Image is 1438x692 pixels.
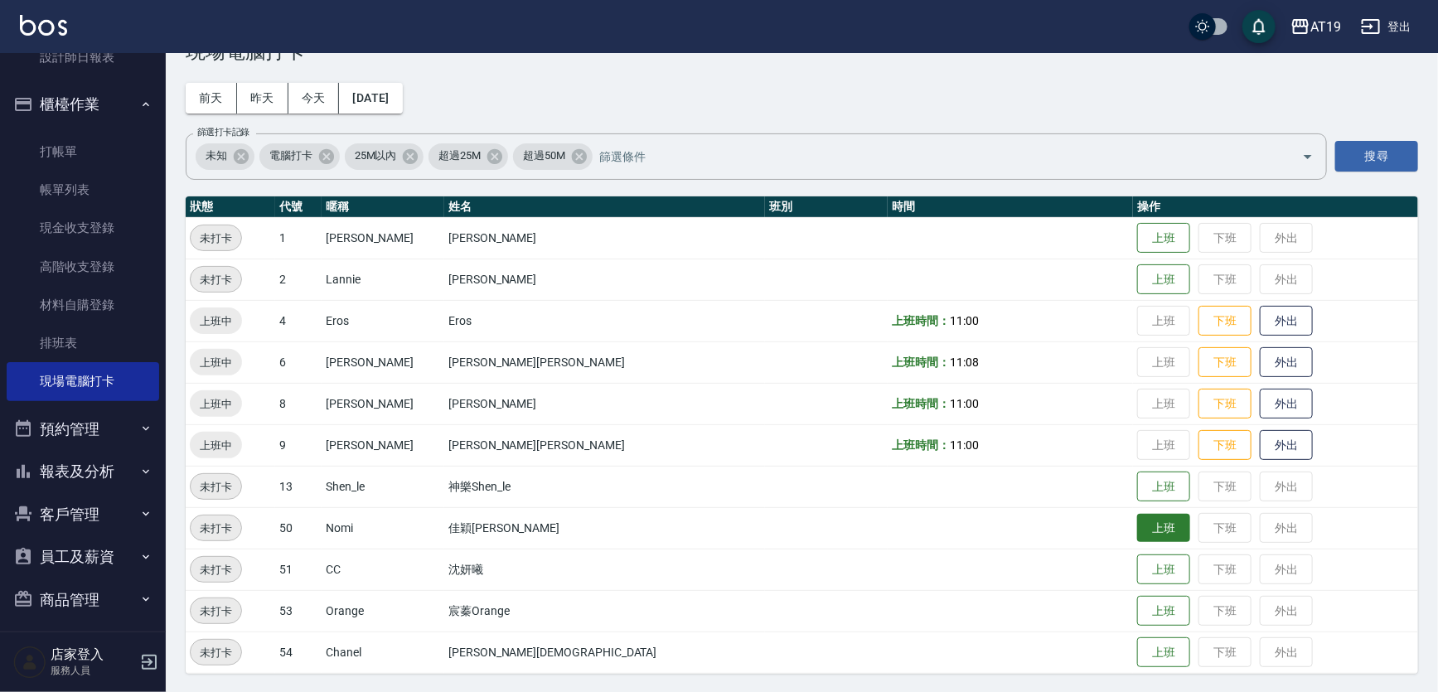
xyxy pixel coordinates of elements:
td: [PERSON_NAME] [322,424,444,466]
td: 6 [275,341,322,383]
button: 前天 [186,83,237,114]
span: 超過50M [513,148,575,164]
td: Orange [322,590,444,632]
button: Open [1295,143,1321,170]
div: 電腦打卡 [259,143,340,170]
button: 上班 [1137,514,1190,543]
button: [DATE] [339,83,402,114]
th: 時間 [888,196,1133,218]
button: 上班 [1137,223,1190,254]
td: 51 [275,549,322,590]
button: 下班 [1198,430,1252,461]
div: 超過50M [513,143,593,170]
h5: 店家登入 [51,646,135,663]
td: Lannie [322,259,444,300]
span: 未打卡 [191,602,241,620]
span: 上班中 [190,354,242,371]
button: 上班 [1137,264,1190,295]
span: 11:08 [950,356,979,369]
td: Chanel [322,632,444,673]
a: 設計師日報表 [7,38,159,76]
a: 高階收支登錄 [7,248,159,286]
button: 預約管理 [7,408,159,451]
td: 8 [275,383,322,424]
td: 9 [275,424,322,466]
td: [PERSON_NAME] [444,217,765,259]
td: Nomi [322,507,444,549]
div: 未知 [196,143,254,170]
span: 未打卡 [191,478,241,496]
td: [PERSON_NAME] [444,383,765,424]
span: 上班中 [190,437,242,454]
button: 報表及分析 [7,450,159,493]
button: 商品管理 [7,578,159,622]
td: 佳穎[PERSON_NAME] [444,507,765,549]
span: 11:00 [950,397,979,410]
span: 電腦打卡 [259,148,322,164]
td: [PERSON_NAME] [322,341,444,383]
button: 下班 [1198,389,1252,419]
span: 超過25M [428,148,491,164]
th: 班別 [765,196,888,218]
button: 上班 [1137,596,1190,627]
a: 打帳單 [7,133,159,171]
button: 下班 [1198,306,1252,336]
button: 搜尋 [1335,141,1418,172]
td: [PERSON_NAME] [322,383,444,424]
a: 現金收支登錄 [7,209,159,247]
th: 操作 [1133,196,1418,218]
button: 外出 [1260,389,1313,419]
button: AT19 [1284,10,1348,44]
td: 1 [275,217,322,259]
p: 服務人員 [51,663,135,678]
th: 姓名 [444,196,765,218]
th: 暱稱 [322,196,444,218]
span: 未打卡 [191,644,241,661]
a: 帳單列表 [7,171,159,209]
td: 沈妍曦 [444,549,765,590]
th: 代號 [275,196,322,218]
td: 2 [275,259,322,300]
div: 超過25M [428,143,508,170]
button: 外出 [1260,306,1313,336]
b: 上班時間： [892,438,950,452]
span: 11:00 [950,314,979,327]
img: Logo [20,15,67,36]
button: 行銷工具 [7,621,159,664]
td: Shen_le [322,466,444,507]
span: 上班中 [190,395,242,413]
button: 登出 [1354,12,1418,42]
b: 上班時間： [892,356,950,369]
td: [PERSON_NAME][DEMOGRAPHIC_DATA] [444,632,765,673]
a: 材料自購登錄 [7,286,159,324]
span: 未打卡 [191,271,241,288]
button: 客戶管理 [7,493,159,536]
div: 25M以內 [345,143,424,170]
td: [PERSON_NAME] [322,217,444,259]
td: 宸蓁Orange [444,590,765,632]
span: 11:00 [950,438,979,452]
img: Person [13,646,46,679]
button: save [1242,10,1276,43]
td: 13 [275,466,322,507]
button: 今天 [288,83,340,114]
button: 外出 [1260,347,1313,378]
td: Eros [444,300,765,341]
td: 54 [275,632,322,673]
label: 篩選打卡記錄 [197,126,249,138]
span: 未打卡 [191,561,241,578]
td: Eros [322,300,444,341]
td: 53 [275,590,322,632]
span: 25M以內 [345,148,407,164]
span: 未知 [196,148,237,164]
input: 篩選條件 [595,142,1273,171]
span: 未打卡 [191,230,241,247]
a: 排班表 [7,324,159,362]
button: 下班 [1198,347,1252,378]
span: 上班中 [190,312,242,330]
td: CC [322,549,444,590]
b: 上班時間： [892,397,950,410]
button: 昨天 [237,83,288,114]
span: 未打卡 [191,520,241,537]
button: 外出 [1260,430,1313,461]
